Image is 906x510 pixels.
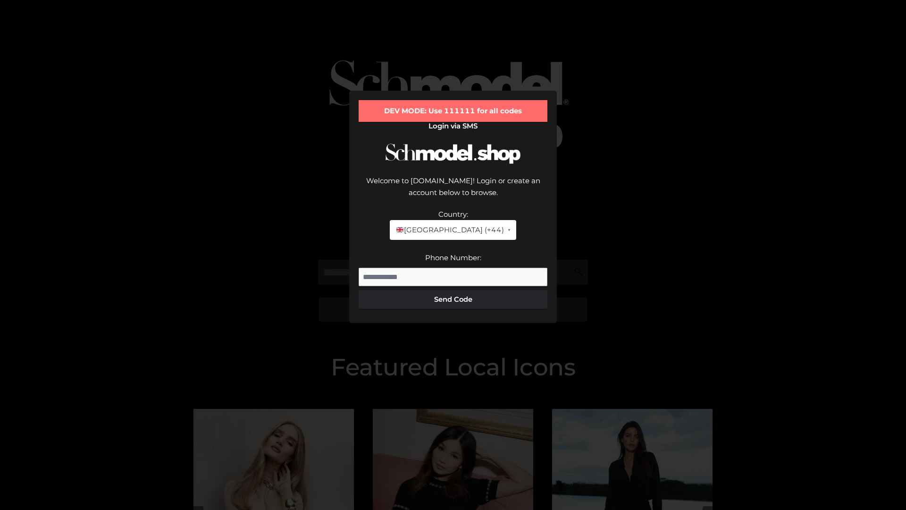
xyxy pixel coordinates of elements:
img: Schmodel Logo [382,135,524,172]
span: [GEOGRAPHIC_DATA] (+44) [395,224,503,236]
button: Send Code [359,290,547,309]
h2: Login via SMS [359,122,547,130]
div: Welcome to [DOMAIN_NAME]! Login or create an account below to browse. [359,175,547,208]
label: Country: [438,210,468,219]
img: 🇬🇧 [396,226,403,233]
label: Phone Number: [425,253,481,262]
div: DEV MODE: Use 111111 for all codes [359,100,547,122]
